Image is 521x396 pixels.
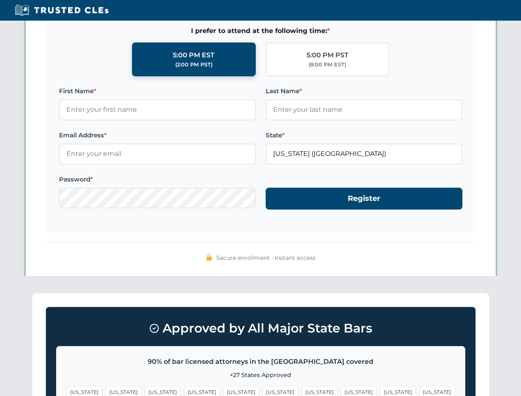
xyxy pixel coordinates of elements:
[266,86,462,96] label: Last Name
[266,144,462,164] input: Florida (FL)
[59,174,256,184] label: Password
[266,99,462,120] input: Enter your last name
[12,4,111,16] img: Trusted CLEs
[206,254,212,261] img: 🔒
[59,99,256,120] input: Enter your first name
[56,317,465,339] h3: Approved by All Major State Bars
[173,50,215,61] div: 5:00 PM EST
[59,26,462,36] span: I prefer to attend at the following time:
[66,370,455,379] p: +27 States Approved
[216,253,316,262] span: Secure enrollment • Instant access
[306,50,349,61] div: 5:00 PM PST
[66,356,455,367] p: 90% of bar licensed attorneys in the [GEOGRAPHIC_DATA] covered
[59,130,256,140] label: Email Address
[175,61,212,69] div: (2:00 PM PST)
[266,130,462,140] label: State
[266,188,462,210] button: Register
[59,86,256,96] label: First Name
[309,61,346,69] div: (8:00 PM EST)
[59,144,256,164] input: Enter your email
